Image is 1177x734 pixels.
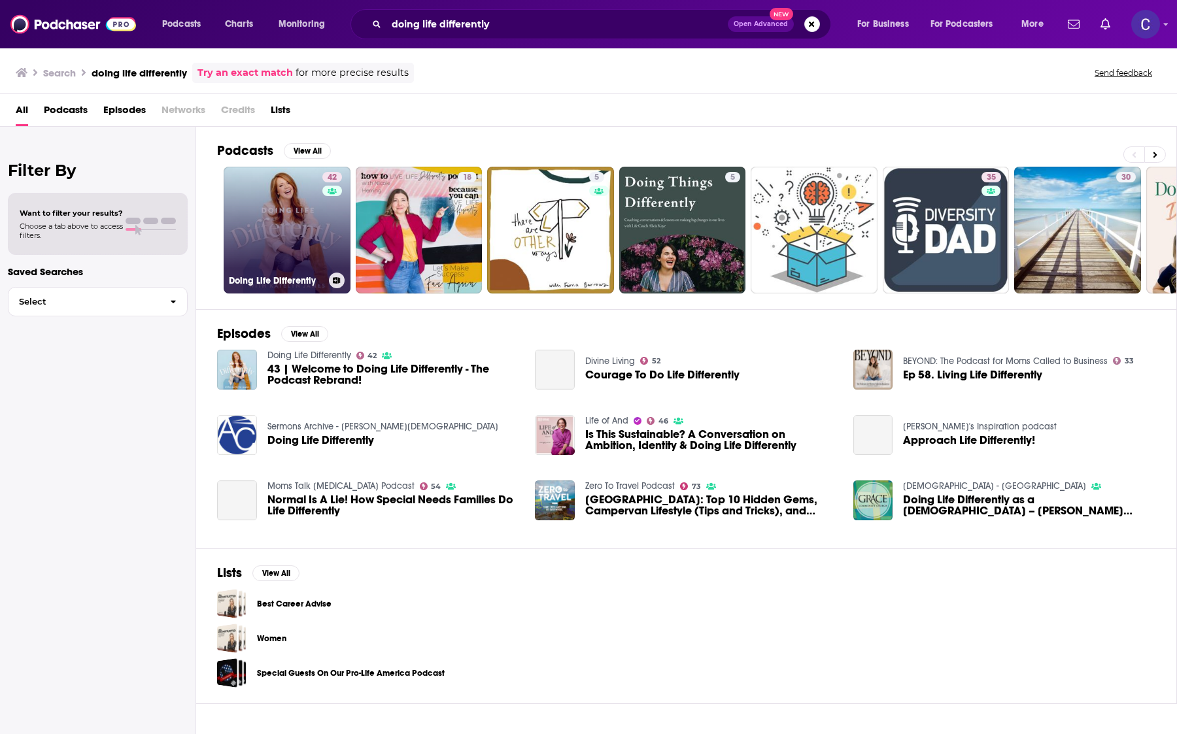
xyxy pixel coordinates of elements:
[217,565,242,581] h2: Lists
[8,161,188,180] h2: Filter By
[21,21,31,31] img: logo_orange.svg
[267,350,351,361] a: Doing Life Differently
[585,369,740,380] a: Courage To Do Life Differently
[903,421,1057,432] a: Emmanuel Afiawari's Inspiration podcast
[585,429,838,451] a: Is This Sustainable? A Conversation on Ambition, Identity & Doing Life Differently
[589,172,604,182] a: 5
[217,325,271,342] h2: Episodes
[281,326,328,342] button: View All
[217,142,331,159] a: PodcastsView All
[1012,14,1060,35] button: open menu
[658,418,668,424] span: 46
[35,76,46,86] img: tab_domain_overview_orange.svg
[217,589,247,618] a: Best Career Advise
[229,275,324,286] h3: Doing Life Differently
[640,357,660,365] a: 52
[585,494,838,516] span: [GEOGRAPHIC_DATA]: Top 10 Hidden Gems, Campervan Lifestyle (Tips and Tricks), and Doing Life Diff...
[903,369,1042,380] span: Ep 58. Living Life Differently
[50,77,117,86] div: Domain Overview
[853,350,893,390] img: Ep 58. Living Life Differently
[619,167,746,293] a: 5
[903,494,1155,516] span: Doing Life Differently as a [DEMOGRAPHIC_DATA] – [PERSON_NAME][DEMOGRAPHIC_DATA]:13-17
[217,415,257,455] img: Doing Life Differently
[647,417,668,425] a: 46
[8,287,188,316] button: Select
[16,99,28,126] a: All
[34,34,144,44] div: Domain: [DOMAIN_NAME]
[271,99,290,126] a: Lists
[10,12,136,37] img: Podchaser - Follow, Share and Rate Podcasts
[535,415,575,455] img: Is This Sustainable? A Conversation on Ambition, Identity & Doing Life Differently
[725,172,740,182] a: 5
[585,356,635,367] a: Divine Living
[594,171,599,184] span: 5
[296,65,409,80] span: for more precise results
[853,480,893,520] img: Doing Life Differently as a Christian – James 4:13-17
[386,14,728,35] input: Search podcasts, credits, & more...
[1121,171,1131,184] span: 30
[585,494,838,516] a: New Zealand: Top 10 Hidden Gems, Campervan Lifestyle (Tips and Tricks), and Doing Life Differentl...
[9,297,160,306] span: Select
[257,631,286,646] a: Women
[217,142,273,159] h2: Podcasts
[420,482,441,490] a: 54
[903,356,1108,367] a: BEYOND: The Podcast for Moms Called to Business
[535,350,575,390] a: Courage To Do Life Differently
[20,209,123,218] span: Want to filter your results?
[284,143,331,159] button: View All
[267,435,374,446] a: Doing Life Differently
[44,99,88,126] a: Podcasts
[145,77,220,86] div: Keywords by Traffic
[848,14,925,35] button: open menu
[680,482,701,490] a: 73
[1116,172,1136,182] a: 30
[585,415,628,426] a: Life of And
[328,171,337,184] span: 42
[728,16,794,32] button: Open AdvancedNew
[363,9,844,39] div: Search podcasts, credits, & more...
[257,666,445,680] a: Special Guests On Our Pro-Life America Podcast
[216,14,261,35] a: Charts
[37,21,64,31] div: v 4.0.25
[981,172,1001,182] a: 35
[252,565,299,581] button: View All
[8,265,188,278] p: Saved Searches
[692,484,701,490] span: 73
[1125,358,1134,364] span: 33
[487,167,614,293] a: 5
[43,67,76,79] h3: Search
[197,65,293,80] a: Try an exact match
[217,325,328,342] a: EpisodesView All
[279,15,325,33] span: Monitoring
[130,76,141,86] img: tab_keywords_by_traffic_grey.svg
[857,15,909,33] span: For Business
[217,624,247,653] a: Women
[770,8,793,20] span: New
[217,350,257,390] img: 43 | Welcome to Doing Life Differently - The Podcast Rebrand!
[1131,10,1160,39] span: Logged in as publicityxxtina
[103,99,146,126] span: Episodes
[217,658,247,688] a: Special Guests On Our Pro-Life America Podcast
[221,99,255,126] span: Credits
[903,480,1086,492] a: Grace Community Church - Nashville
[1131,10,1160,39] img: User Profile
[903,435,1035,446] a: Approach Life Differently!
[356,167,483,293] a: 18
[267,494,520,516] a: Normal Is A Lie! How Special Needs Families Do Life Differently
[1131,10,1160,39] button: Show profile menu
[1113,357,1134,365] a: 33
[883,167,1010,293] a: 35
[730,171,735,184] span: 5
